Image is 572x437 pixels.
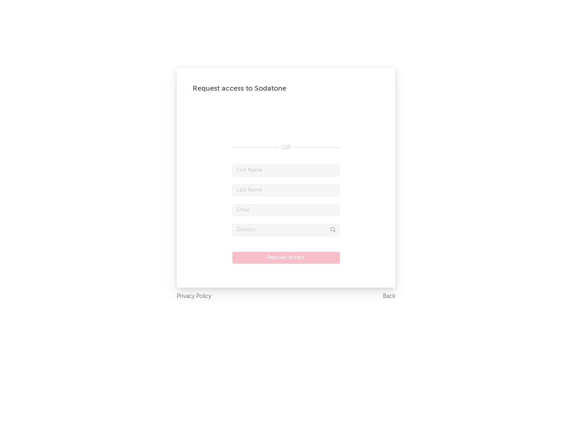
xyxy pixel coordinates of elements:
a: Privacy Policy [177,292,211,302]
div: Request access to Sodatone [193,84,379,93]
input: First Name [232,164,340,176]
input: Email [232,204,340,216]
div: OR [232,143,340,153]
input: Last Name [232,184,340,196]
a: Back [383,292,395,302]
button: Request Access [232,252,340,264]
input: Division [232,224,340,236]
